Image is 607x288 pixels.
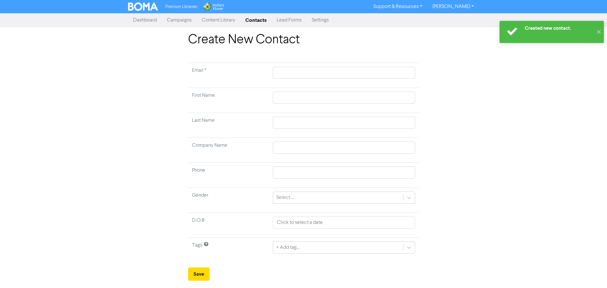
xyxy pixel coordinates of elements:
[128,3,158,11] img: BOMA Logo
[525,25,593,32] div: Created new contact.
[197,14,240,27] a: Content Library
[188,32,419,47] h1: Create New Contact
[276,244,299,251] div: + Add tag...
[188,267,210,281] button: Save
[188,238,269,263] td: Tags
[162,14,197,27] a: Campaigns
[188,213,269,238] td: D.O.B
[165,5,198,9] span: Premium Libraries:
[307,14,334,27] a: Settings
[272,14,307,27] a: Lead Forms
[368,2,427,12] a: Support & Resources
[273,217,415,229] input: Click to select a date
[128,14,162,27] a: Dashboard
[575,258,607,288] iframe: Chat Widget
[188,113,269,138] td: Last Name
[240,14,272,27] a: Contacts
[188,63,269,88] td: Required
[427,2,479,12] a: [PERSON_NAME]
[188,88,269,113] td: First Name
[188,138,269,163] td: Company Name
[188,188,269,213] td: Gender
[188,163,269,188] td: Phone
[203,3,224,11] img: Wolters Kluwer
[276,194,294,201] div: Select ...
